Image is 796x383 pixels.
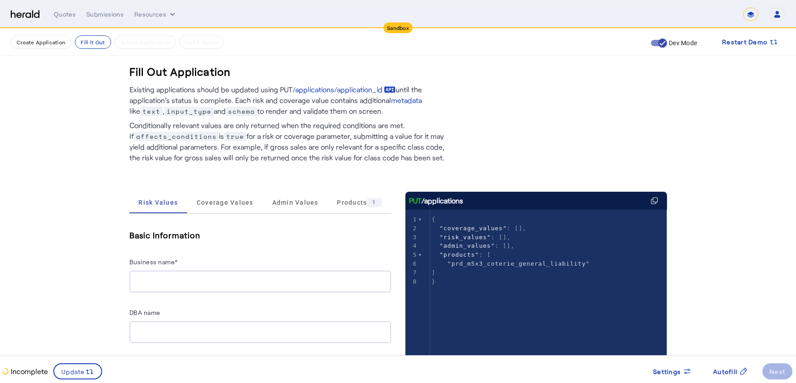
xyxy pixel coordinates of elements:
span: ] [432,269,436,276]
span: "admin_values" [439,242,495,249]
button: Fill it Out [75,35,111,49]
span: PUT [409,195,422,206]
div: 1 [367,198,381,207]
div: /applications [409,195,463,206]
span: Settings [653,367,681,376]
div: 7 [405,268,418,277]
h5: Basic Information [129,228,391,242]
span: text [140,107,163,116]
p: Conditionally relevant values are only returned when the required conditions are met. If is for a... [129,116,452,163]
button: Restart Demo [715,34,785,50]
span: Autofill [713,367,737,376]
button: Submit Application [115,35,176,49]
div: 2 [405,224,418,233]
label: Dev Mode [667,39,697,47]
span: Update [61,367,85,376]
button: Autofill [706,363,755,379]
span: Admin Values [272,199,318,206]
span: { [432,216,436,223]
span: Restart Demo [722,37,767,47]
span: : [], [432,225,527,232]
div: 8 [405,277,418,286]
span: input_type [164,107,214,116]
div: Quotes [54,10,76,19]
span: : [], [432,234,511,241]
button: Settings [646,363,699,379]
span: "coverage_values" [439,225,507,232]
span: "prd_m5x3_coterie_general_liability" [447,260,590,267]
span: schema [226,107,257,116]
label: Business name* [129,258,178,266]
span: "risk_values" [439,234,491,241]
span: Products [337,198,381,207]
div: Sandbox [383,22,413,33]
span: : [], [432,242,515,249]
button: Resources dropdown menu [134,10,177,19]
label: DBA name [129,309,160,316]
div: Submissions [86,10,124,19]
div: 5 [405,250,418,259]
span: Coverage Values [197,199,254,206]
img: Herald Logo [11,10,39,19]
div: 3 [405,233,418,242]
p: Incomplete [9,366,48,377]
span: : [ [432,251,491,258]
h3: Fill Out Application [129,65,231,79]
button: Get A Quote [179,35,224,49]
span: } [432,278,436,285]
a: metadata [391,95,422,106]
div: 6 [405,259,418,268]
button: Update [53,363,102,379]
button: Create Application [11,35,71,49]
p: Existing applications should be updated using PUT until the application’s status is complete. Eac... [129,84,452,116]
a: /applications/application_id [293,84,396,95]
div: 1 [405,215,418,224]
span: "products" [439,251,479,258]
div: 4 [405,241,418,250]
span: Risk Values [138,199,178,206]
span: affects_conditions [134,132,219,141]
span: true [224,132,246,141]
